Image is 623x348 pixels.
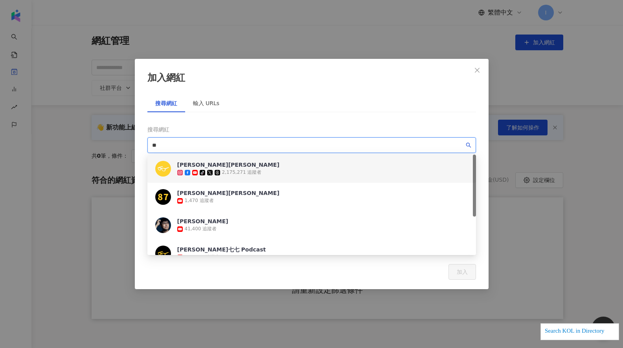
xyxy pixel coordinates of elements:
div: 加入網紅 [147,71,476,85]
button: Close [469,62,485,78]
img: KOL Avatar [155,246,171,261]
button: 加入 [448,264,476,280]
div: [PERSON_NAME] [177,217,228,225]
div: [PERSON_NAME]七七 Podcast [177,246,266,253]
div: 1,470 追蹤者 [185,197,214,204]
div: 2,175,271 追蹤者 [222,169,262,176]
div: 107,000 追蹤者 [185,254,220,261]
img: KOL Avatar [155,161,171,177]
div: 輸入 URLs [193,99,220,107]
span: search [466,142,471,148]
img: KOL Avatar [155,217,171,233]
div: 搜尋網紅 [155,99,177,107]
div: 搜尋網紅 [147,122,476,137]
div: 41,400 追蹤者 [185,226,217,232]
span: close [474,67,480,73]
div: [PERSON_NAME][PERSON_NAME] [177,189,279,197]
div: [PERSON_NAME][PERSON_NAME] [177,161,279,169]
div: Search KOL in Directory [545,328,615,336]
img: KOL Avatar [155,189,171,205]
